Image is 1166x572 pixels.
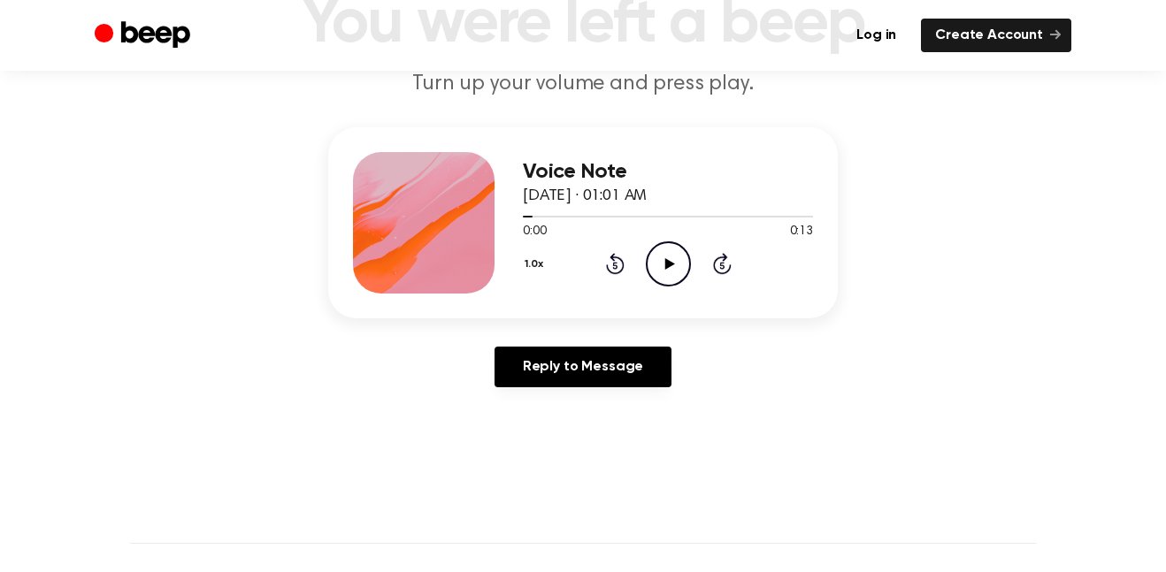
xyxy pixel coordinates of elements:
a: Reply to Message [495,347,671,387]
a: Log in [842,19,910,52]
a: Create Account [921,19,1071,52]
a: Beep [95,19,195,53]
span: 0:00 [523,223,546,241]
button: 1.0x [523,249,550,279]
span: [DATE] · 01:01 AM [523,188,647,204]
span: 0:13 [790,223,813,241]
h3: Voice Note [523,160,813,184]
p: Turn up your volume and press play. [243,70,923,99]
